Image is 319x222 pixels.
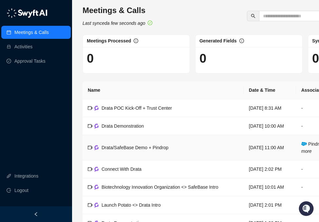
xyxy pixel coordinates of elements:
a: 📚Docs [4,89,27,101]
img: Swyft AI [7,7,20,20]
img: gong-Dwh8HbPa.png [94,166,99,171]
img: gong-Dwh8HbPa.png [94,145,99,150]
img: gong-Dwh8HbPa.png [94,123,99,128]
span: Launch Potato <> Drata Intro [102,202,161,208]
img: gong-Dwh8HbPa.png [94,184,99,189]
a: Meetings & Calls [14,26,49,39]
h3: Meetings & Calls [83,5,152,16]
td: [DATE] 8:31 AM [244,99,296,117]
div: 📶 [29,92,35,97]
span: video-camera [88,185,92,189]
div: 📚 [7,92,12,97]
span: Connect With Drata [102,166,141,172]
span: video-camera [88,203,92,207]
span: Meetings Processed [87,38,131,43]
iframe: Open customer support [298,200,316,218]
span: Docs [13,91,24,98]
span: Status [36,91,50,98]
a: Activities [14,40,32,53]
div: We're available if you need us! [22,66,83,71]
span: video-camera [88,145,92,150]
td: [DATE] 2:01 PM [244,196,296,214]
th: Name [83,81,244,99]
a: Powered byPylon [46,107,79,112]
span: video-camera [88,106,92,110]
img: logo-05li4sbe.png [7,8,47,18]
a: 📶Status [27,89,53,101]
a: Integrations [14,169,38,182]
img: gong-Dwh8HbPa.png [94,105,99,110]
span: Drata POC Kick-Off + Trust Center [102,105,172,111]
span: Drata Demonstration [102,123,144,129]
td: [DATE] 2:02 PM [244,160,296,178]
div: Start new chat [22,59,107,66]
img: gong-Dwh8HbPa.png [94,202,99,207]
a: Approval Tasks [14,55,46,68]
span: search [251,14,255,18]
i: Last synced a few seconds ago [83,21,145,26]
p: Welcome 👋 [7,26,119,37]
img: 5124521997842_fc6d7dfcefe973c2e489_88.png [7,59,18,71]
span: Logout [14,184,28,197]
span: info-circle [239,39,244,43]
span: Biotechnology Innovation Organization <> SafeBase Intro [102,184,218,190]
td: [DATE] 11:00 AM [244,135,296,160]
span: check-circle [148,21,152,25]
h1: 0 [199,51,298,66]
h2: How can we help? [7,37,119,47]
span: Generated Fields [199,38,237,43]
span: Drata/SafeBase Demo + Pindrop [102,145,168,150]
span: info-circle [134,39,138,43]
button: Start new chat [111,61,119,69]
span: Pylon [65,107,79,112]
span: video-camera [88,167,92,171]
span: left [34,212,38,216]
span: video-camera [88,124,92,128]
span: logout [7,188,11,193]
h1: 0 [87,51,186,66]
td: [DATE] 10:01 AM [244,178,296,196]
td: [DATE] 10:00 AM [244,117,296,135]
th: Date & Time [244,81,296,99]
